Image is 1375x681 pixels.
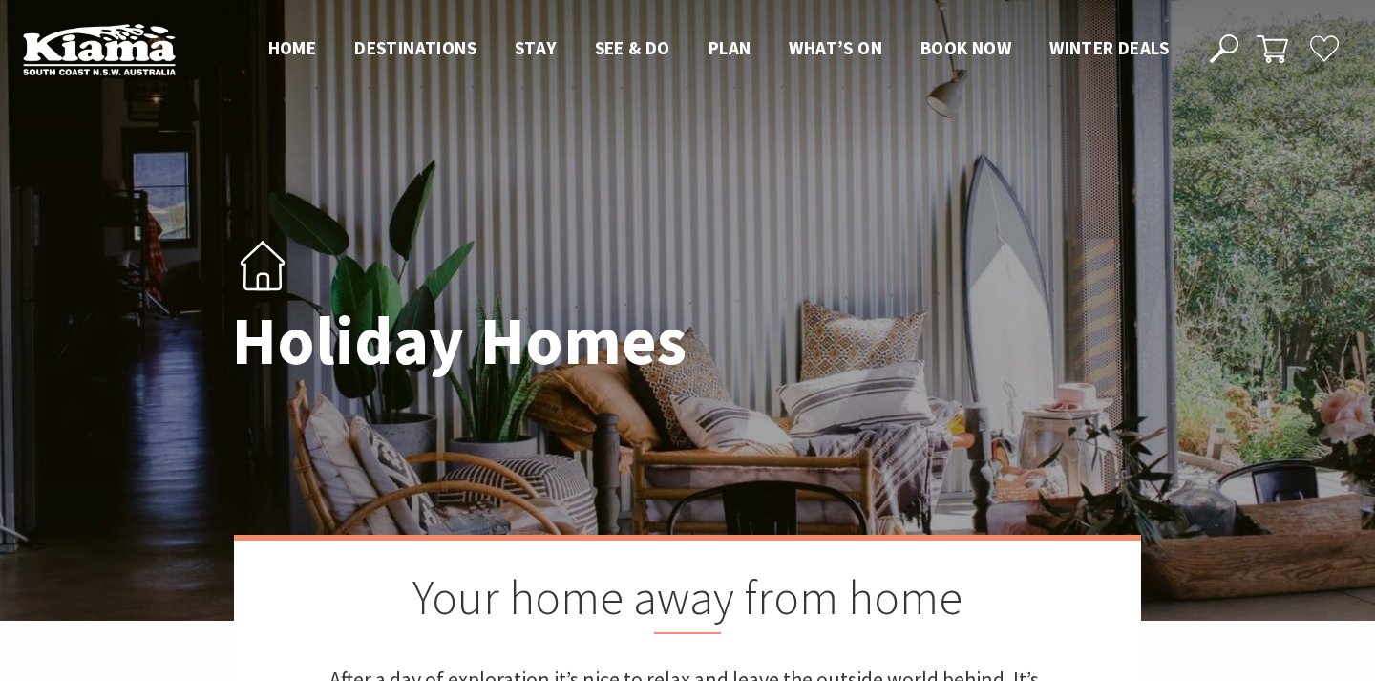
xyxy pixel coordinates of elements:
span: What’s On [789,36,882,59]
span: See & Do [595,36,670,59]
span: Destinations [354,36,476,59]
span: Stay [515,36,557,59]
nav: Main Menu [249,33,1188,65]
img: Kiama Logo [23,23,176,75]
span: Plan [709,36,751,59]
h2: Your home away from home [329,569,1046,634]
span: Book now [920,36,1011,59]
h1: Holiday Homes [232,305,772,378]
span: Home [268,36,317,59]
span: Winter Deals [1049,36,1169,59]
